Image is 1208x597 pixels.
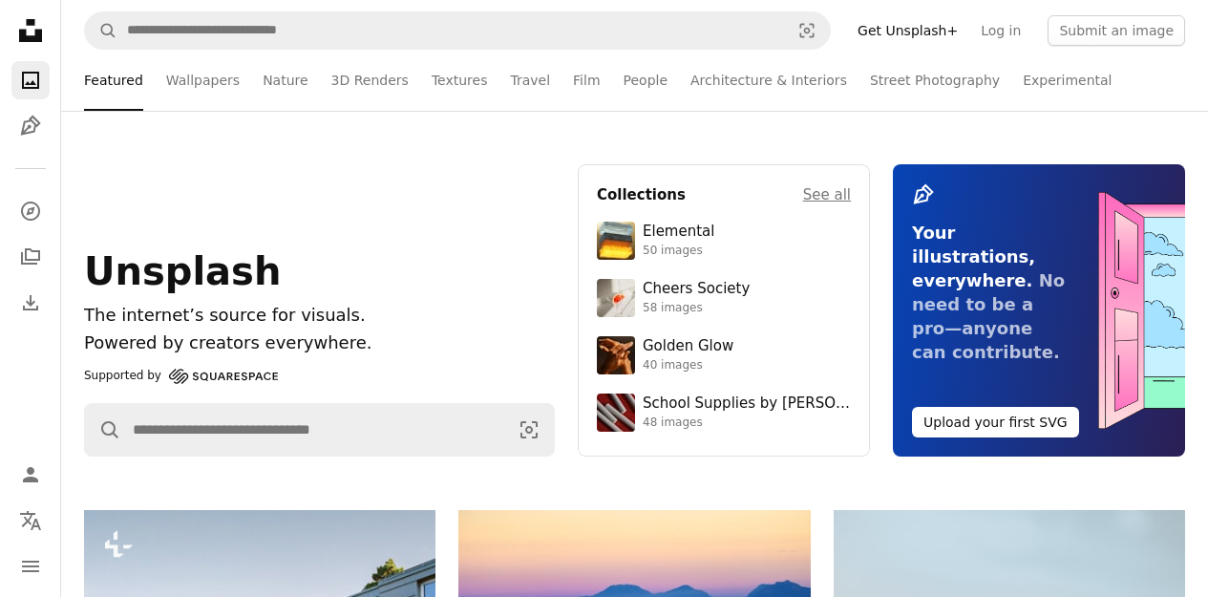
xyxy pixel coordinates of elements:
[11,107,50,145] a: Illustrations
[597,222,851,260] a: Elemental50 images
[643,223,714,242] div: Elemental
[597,336,635,374] img: premium_photo-1754759085924-d6c35cb5b7a4
[597,394,851,432] a: School Supplies by [PERSON_NAME]48 images
[846,15,969,46] a: Get Unsplash+
[597,279,635,317] img: photo-1610218588353-03e3130b0e2d
[84,11,831,50] form: Find visuals sitewide
[11,456,50,494] a: Log in / Sign up
[690,50,847,111] a: Architecture & Interiors
[84,302,555,330] h1: The internet’s source for visuals.
[1023,50,1112,111] a: Experimental
[11,192,50,230] a: Explore
[84,330,555,357] p: Powered by creators everywhere.
[784,12,830,49] button: Visual search
[263,50,307,111] a: Nature
[597,279,851,317] a: Cheers Society58 images
[643,358,733,373] div: 40 images
[510,50,550,111] a: Travel
[331,50,409,111] a: 3D Renders
[803,183,851,206] a: See all
[643,416,851,431] div: 48 images
[912,223,1035,290] span: Your illustrations, everywhere.
[85,12,117,49] button: Search Unsplash
[597,183,686,206] h4: Collections
[1048,15,1185,46] button: Submit an image
[84,249,281,293] span: Unsplash
[504,404,554,456] button: Visual search
[11,238,50,276] a: Collections
[432,50,488,111] a: Textures
[573,50,600,111] a: Film
[11,61,50,99] a: Photos
[643,301,750,316] div: 58 images
[870,50,1000,111] a: Street Photography
[85,404,121,456] button: Search Unsplash
[11,284,50,322] a: Download History
[912,407,1079,437] button: Upload your first SVG
[11,547,50,586] button: Menu
[643,280,750,299] div: Cheers Society
[597,222,635,260] img: premium_photo-1751985761161-8a269d884c29
[597,394,635,432] img: premium_photo-1715107534993-67196b65cde7
[643,394,851,414] div: School Supplies by [PERSON_NAME]
[84,365,278,388] a: Supported by
[11,501,50,540] button: Language
[166,50,240,111] a: Wallpapers
[643,244,714,259] div: 50 images
[969,15,1032,46] a: Log in
[624,50,668,111] a: People
[597,336,851,374] a: Golden Glow40 images
[643,337,733,356] div: Golden Glow
[84,403,555,457] form: Find visuals sitewide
